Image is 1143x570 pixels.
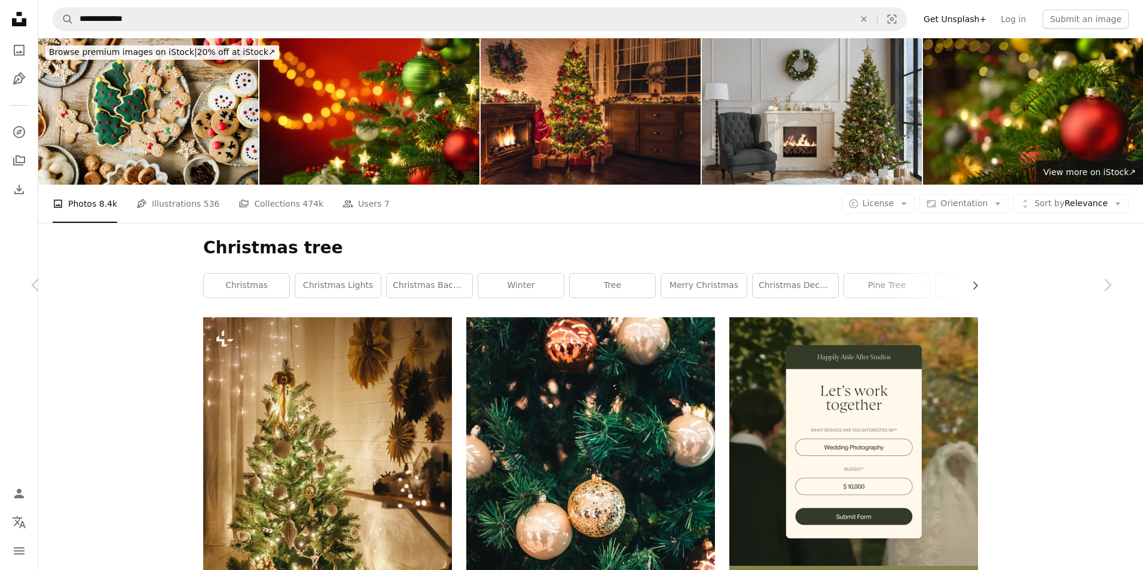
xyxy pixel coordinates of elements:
[7,67,31,91] a: Illustrations
[7,482,31,505] a: Log in / Sign up
[204,274,289,298] a: christmas
[466,499,715,510] a: silver baubles on green christmas tree
[38,38,286,67] a: Browse premium images on iStock|20% off at iStock↗
[878,8,906,30] button: Visual search
[923,38,1143,185] img: Closeup of a Christmas bauble hanging on a tree
[844,274,930,298] a: pine tree
[7,177,31,201] a: Download History
[1071,228,1143,342] a: Next
[964,274,978,298] button: scroll list to the right
[343,185,390,223] a: Users 7
[936,274,1021,298] a: snow
[702,38,922,185] img: Modern Living Room Interior With Christmas Tree, Gift Boxes, Ornaments, Armchair And Fireplace
[851,8,877,30] button: Clear
[53,7,907,31] form: Find visuals sitewide
[136,185,219,223] a: Illustrations 536
[729,317,978,566] img: file-1747939393036-2c53a76c450aimage
[295,274,381,298] a: christmas lights
[7,120,31,144] a: Explore
[919,194,1008,213] button: Orientation
[302,197,323,210] span: 474k
[53,8,74,30] button: Search Unsplash
[7,539,31,563] button: Menu
[661,274,747,298] a: merry christmas
[994,10,1033,29] a: Log in
[940,198,988,208] span: Orientation
[1036,161,1143,185] a: View more on iStock↗
[7,149,31,173] a: Collections
[1013,194,1129,213] button: Sort byRelevance
[1043,167,1136,177] span: View more on iStock ↗
[203,498,452,509] a: Stylish Christmas tree decorated with modern white baubles, boho ornaments and golden lights on b...
[7,510,31,534] button: Language
[49,47,197,57] span: Browse premium images on iStock |
[753,274,838,298] a: christmas decorations
[38,38,258,185] img: Assorted Christmas cookies on festive table
[259,38,479,185] img: Festive lively Christmas scene with decorated tree
[1034,198,1108,210] span: Relevance
[1034,198,1064,208] span: Sort by
[203,237,978,259] h1: Christmas tree
[842,194,915,213] button: License
[239,185,323,223] a: Collections 474k
[7,38,31,62] a: Photos
[570,274,655,298] a: tree
[387,274,472,298] a: christmas background
[45,45,279,60] div: 20% off at iStock ↗
[204,197,220,210] span: 536
[1043,10,1129,29] button: Submit an image
[384,197,390,210] span: 7
[916,10,994,29] a: Get Unsplash+
[478,274,564,298] a: winter
[863,198,894,208] span: License
[481,38,701,185] img: Decorated Christmas tree near fireplace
